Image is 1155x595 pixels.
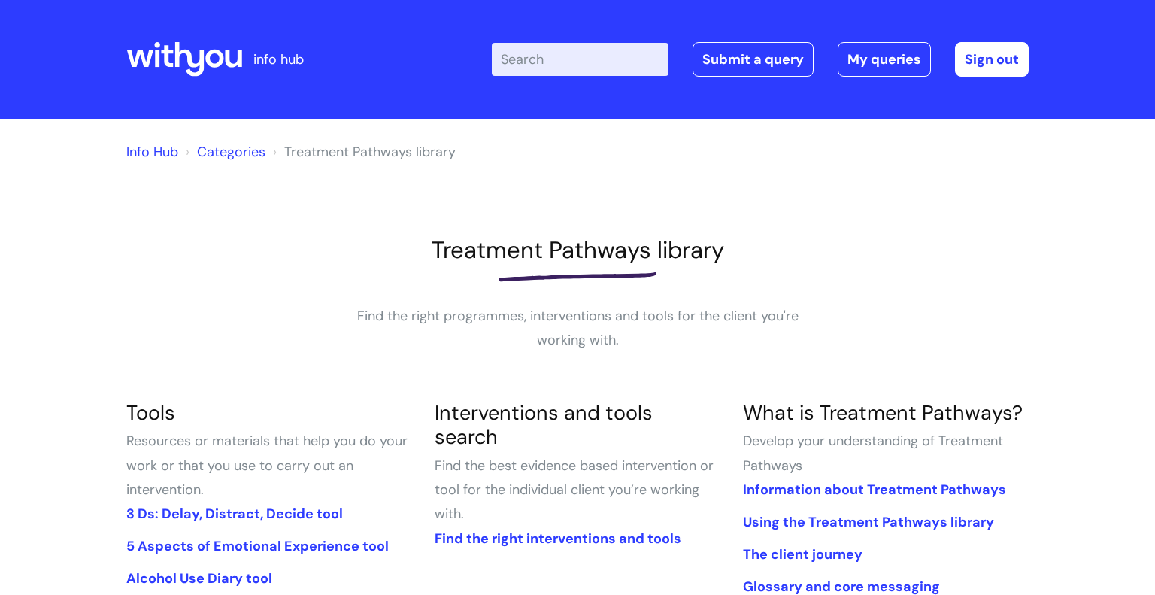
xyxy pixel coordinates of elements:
[435,399,653,450] a: Interventions and tools search
[126,236,1029,264] h1: Treatment Pathways library
[743,513,994,531] a: Using the Treatment Pathways library
[126,537,389,555] a: 5 Aspects of Emotional Experience tool
[693,42,814,77] a: Submit a query
[126,505,343,523] a: 3 Ds: Delay, Distract, Decide tool
[126,432,408,499] span: Resources or materials that help you do your work or that you use to carry out an intervention.
[352,304,803,353] p: Find the right programmes, interventions and tools for the client you're working with.
[492,43,668,76] input: Search
[743,545,862,563] a: The client journey
[126,143,178,161] a: Info Hub
[435,530,681,548] a: Find the right interventions and tools
[126,569,272,587] a: Alcohol Use Diary tool
[743,432,1003,474] span: Develop your understanding of Treatment Pathways
[182,140,265,164] li: Solution home
[955,42,1029,77] a: Sign out
[253,47,304,71] p: info hub
[743,399,1023,426] a: What is Treatment Pathways?
[435,457,714,524] span: Find the best evidence based intervention or tool for the individual client you’re working with.
[269,140,456,164] li: Treatment Pathways library
[126,399,175,426] a: Tools
[743,481,1006,499] a: Information about Treatment Pathways
[197,143,265,161] a: Categories
[838,42,931,77] a: My queries
[492,42,1029,77] div: | -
